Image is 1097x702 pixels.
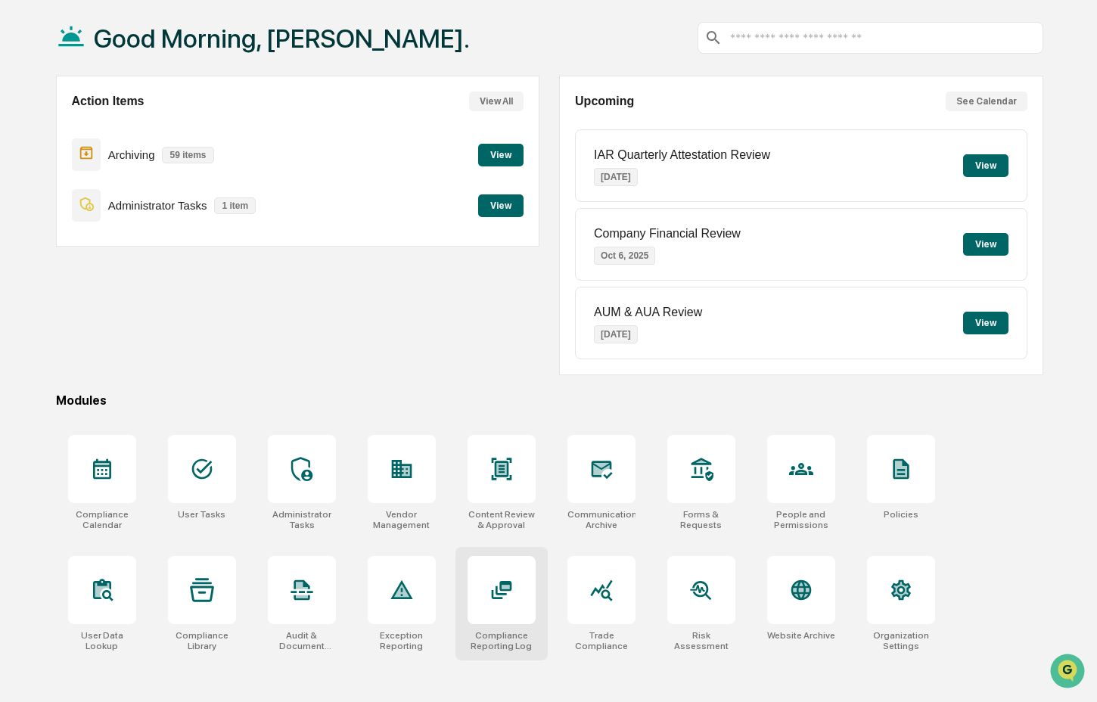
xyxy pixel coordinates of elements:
p: Archiving [108,148,155,161]
h1: Good Morning, [PERSON_NAME]. [94,23,470,54]
img: 1746055101610-c473b297-6a78-478c-a979-82029cc54cd1 [15,116,42,143]
a: 🔎Data Lookup [9,213,101,241]
h2: Upcoming [575,95,634,108]
button: View [478,144,524,166]
a: Powered byPylon [107,256,183,268]
button: View [478,194,524,217]
button: View [963,154,1008,177]
button: View All [469,92,524,111]
p: Administrator Tasks [108,199,207,212]
iframe: Open customer support [1049,652,1089,693]
div: Administrator Tasks [268,509,336,530]
div: Audit & Document Logs [268,630,336,651]
button: View [963,312,1008,334]
button: View [963,233,1008,256]
p: How can we help? [15,32,275,56]
div: Organization Settings [867,630,935,651]
button: Start new chat [257,120,275,138]
div: Content Review & Approval [468,509,536,530]
div: We're available if you need us! [51,131,191,143]
div: User Data Lookup [68,630,136,651]
h2: Action Items [72,95,145,108]
a: View [478,147,524,161]
div: People and Permissions [767,509,835,530]
p: [DATE] [594,325,638,343]
div: Website Archive [767,630,835,641]
div: Start new chat [51,116,248,131]
span: Attestations [125,191,188,206]
div: Policies [884,509,918,520]
p: Company Financial Review [594,227,741,241]
p: AUM & AUA Review [594,306,702,319]
div: 🗄️ [110,192,122,204]
div: Exception Reporting [368,630,436,651]
div: 🔎 [15,221,27,233]
div: Communications Archive [567,509,636,530]
div: 🖐️ [15,192,27,204]
a: 🗄️Attestations [104,185,194,212]
div: User Tasks [178,509,225,520]
a: View [478,197,524,212]
span: Preclearance [30,191,98,206]
a: 🖐️Preclearance [9,185,104,212]
p: 1 item [214,197,256,214]
button: See Calendar [946,92,1027,111]
div: Compliance Reporting Log [468,630,536,651]
div: Modules [56,393,1043,408]
p: Oct 6, 2025 [594,247,655,265]
div: Risk Assessment [667,630,735,651]
div: Compliance Calendar [68,509,136,530]
div: Compliance Library [168,630,236,651]
div: Forms & Requests [667,509,735,530]
p: [DATE] [594,168,638,186]
p: IAR Quarterly Attestation Review [594,148,770,162]
div: Trade Compliance [567,630,636,651]
span: Pylon [151,256,183,268]
span: Data Lookup [30,219,95,235]
div: Vendor Management [368,509,436,530]
p: 59 items [162,147,213,163]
